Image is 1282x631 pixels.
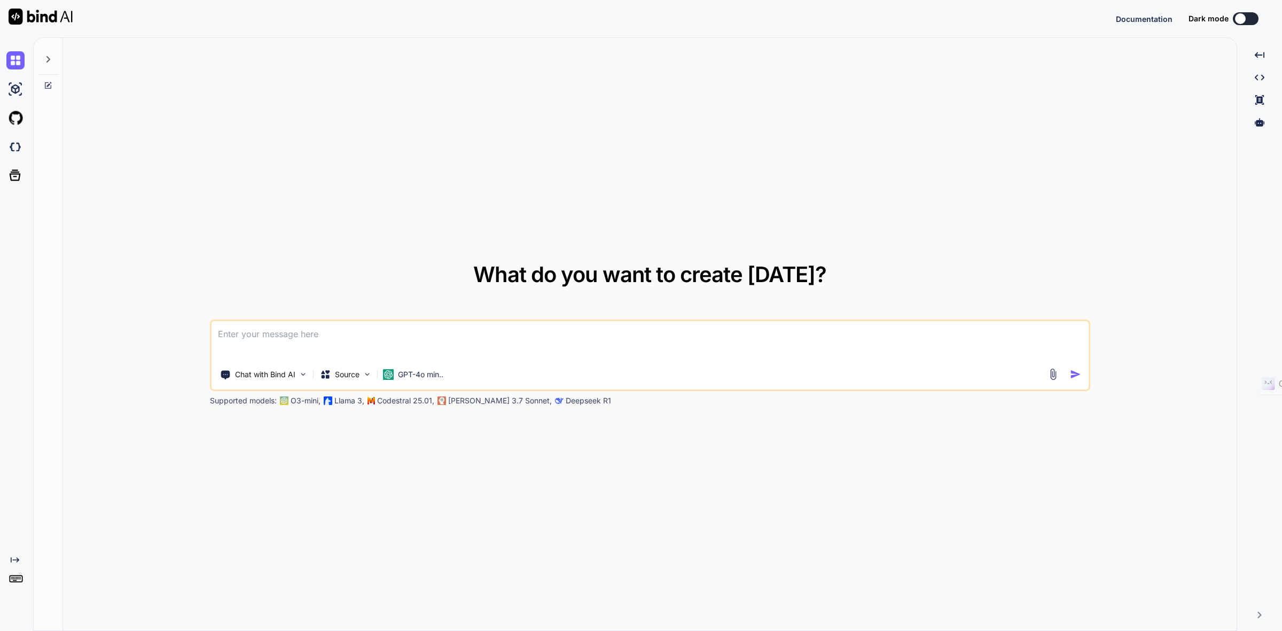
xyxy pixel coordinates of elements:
[383,369,394,380] img: GPT-4o mini
[566,395,611,406] p: Deepseek R1
[324,396,332,405] img: Llama2
[6,80,25,98] img: ai-studio
[210,395,277,406] p: Supported models:
[6,138,25,156] img: darkCloudIdeIcon
[334,395,364,406] p: Llama 3,
[437,396,446,405] img: claude
[9,9,73,25] img: Bind AI
[291,395,320,406] p: O3-mini,
[368,397,375,404] img: Mistral-AI
[398,369,443,380] p: GPT-4o min..
[280,396,288,405] img: GPT-4
[235,369,295,380] p: Chat with Bind AI
[6,51,25,69] img: chat
[448,395,552,406] p: [PERSON_NAME] 3.7 Sonnet,
[299,370,308,379] img: Pick Tools
[1116,13,1172,25] button: Documentation
[6,109,25,127] img: githubLight
[555,396,564,405] img: claude
[1070,369,1081,380] img: icon
[363,370,372,379] img: Pick Models
[377,395,434,406] p: Codestral 25.01,
[1047,368,1059,380] img: attachment
[1116,14,1172,24] span: Documentation
[1189,13,1229,24] span: Dark mode
[335,369,359,380] p: Source
[473,261,826,287] span: What do you want to create [DATE]?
